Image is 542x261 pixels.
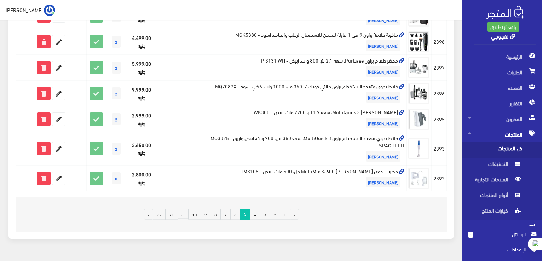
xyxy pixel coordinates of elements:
a: 6 [230,209,241,220]
td: 4,499.00 جنيه [126,29,157,55]
a: اﻹعدادات [468,245,536,257]
td: 2,800.00 جنيه [126,166,157,191]
td: [PERSON_NAME] MultiQuick 3، سعة 1.7 لتر، 2200 وات، ابيض - WK300 [197,106,406,132]
a: 10 [188,209,201,220]
a: التصنيفات [462,158,542,173]
span: التصنيفات [468,158,522,173]
td: 9,999.00 جنيه [126,80,157,106]
span: التسويق [468,220,536,236]
td: خلاط يدوي متعدد الاستخدام براون MultiQuick 3، سعة 350 مل، 700 وات، ابيض وازرق - MQ3025 SPAGHETTI [197,132,406,166]
td: 2,999.00 جنيه [126,106,157,132]
span: 1 [468,232,473,238]
td: 2396 [432,80,447,106]
img: katyl-braon-multiquick-3-saa-17-ltr-2200-oat-abyd-wk300.png [408,109,429,130]
span: [PERSON_NAME] [366,118,400,128]
a: 7 [220,209,231,220]
a: 8 [211,209,221,220]
span: [PERSON_NAME] [366,66,400,77]
span: 2 [112,87,121,99]
span: 2 [112,143,121,155]
a: 72 [153,209,166,220]
img: mhdr-taaam-braon-purease-saa-21-ltr-800-oat-abyd-fp-3131-wh.png [408,57,429,78]
img: mdrb-ydoy-braon-multimix-3-600-ml-500-oat-abyd-hm3105.png [408,168,429,189]
span: الرسائل [479,230,526,238]
td: ماكينة حلاقة براون 9 في 1 قابلة للشحن للاستعمال الرطب والجاف، اسود - MGK5380 [197,29,406,55]
span: العملاء [468,80,536,95]
span: 2 [112,36,121,48]
a: كل المنتجات [462,142,542,158]
a: التقارير [462,95,542,111]
a: القهوجي [491,31,515,41]
a: باقة الإنطلاق [487,22,519,32]
span: [PERSON_NAME] [366,40,400,51]
a: خيارات المنتج [462,204,542,220]
td: 2393 [432,132,447,166]
img: ... [44,5,55,16]
span: الطلبات [468,64,536,80]
span: أنواع المنتجات [468,189,522,204]
td: خلاط يدوي متعدد الاستخدام براون مالتي كويك 7، 350 مل، 1000 وات، فضي اسود - MQ7087X [197,80,406,106]
span: [PERSON_NAME] [366,151,400,162]
span: خيارات المنتج [468,204,522,220]
td: 3,650.00 جنيه [126,132,157,166]
a: المنتجات [462,127,542,142]
span: [PERSON_NAME] [366,92,400,103]
a: الطلبات [462,64,542,80]
td: 2397 [432,54,447,80]
td: 5,999.00 جنيه [126,54,157,80]
a: أنواع المنتجات [462,189,542,204]
a: « السابق [290,209,299,220]
img: khlat-ydoy-mtaadd-alastkhdam-braon-malty-koyk-7-350-ml-1000-oat-fdy-asod-mq7087x.png [408,83,429,104]
span: المخزون [468,111,536,127]
a: العلامات التجارية [462,173,542,189]
span: كل المنتجات [468,142,522,158]
td: محضر طعام براون PurEase، سعة 2.1 لتر، 800 وات، ابيض - FP 3131 WH [197,54,406,80]
td: 2398 [432,29,447,55]
span: [PERSON_NAME] [6,5,43,14]
a: العملاء [462,80,542,95]
span: 0 [112,172,121,184]
span: 5 [240,209,250,219]
span: اﻹعدادات [474,245,525,253]
td: مضرب يدوي [PERSON_NAME] MultiMix 3، 600 مل، 500 وات، ابيض - HM3105 [197,166,406,191]
span: 2 [112,113,121,125]
span: المنتجات [468,127,536,142]
a: ... [PERSON_NAME] [6,4,55,16]
img: makyn-hlak-braon-9-fy-1-kabl-llshhn-llastaamal-alrtb-oalgaf-asod-mgk5380.png [408,31,429,52]
a: الرئيسية [462,49,542,64]
a: 2 [270,209,280,220]
a: 9 [201,209,211,220]
span: التقارير [468,95,536,111]
span: [PERSON_NAME] [366,177,400,187]
a: 71 [165,209,178,220]
span: 2 [112,62,121,74]
a: 3 [260,209,270,220]
img: . [486,6,524,19]
span: الرئيسية [468,49,536,64]
a: المخزون [462,111,542,127]
a: التالي » [144,209,153,220]
span: العلامات التجارية [468,173,522,189]
img: khlat-ydoy-mtaadd-alastkhdam-braon-multiquick-3-saa-350-ml-700-oat-abyd-oazrk-mq3025-spaghetti.png [408,138,429,159]
td: 2392 [432,166,447,191]
a: 1 الرسائل [468,230,536,245]
a: 1 [280,209,290,220]
td: 2395 [432,106,447,132]
a: 4 [250,209,260,220]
